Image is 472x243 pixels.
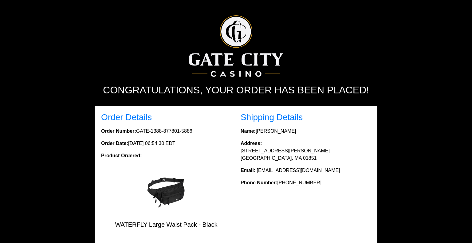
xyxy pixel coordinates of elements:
strong: Address: [241,141,262,146]
strong: Phone Number: [241,180,277,185]
p: [EMAIL_ADDRESS][DOMAIN_NAME] [241,167,371,174]
p: [DATE] 06:54:30 EDT [101,140,231,147]
h2: Congratulations, your order has been placed! [65,84,407,96]
strong: Order Number: [101,128,136,134]
img: WATERFLY Large Waist Pack - Black [142,167,191,216]
p: [PERSON_NAME] [241,127,371,135]
strong: Email: [241,168,255,173]
p: GATE-1388-877801-5886 [101,127,231,135]
strong: Name: [241,128,256,134]
h5: WATERFLY Large Waist Pack - Black [101,221,231,228]
p: [STREET_ADDRESS][PERSON_NAME] [GEOGRAPHIC_DATA], MA 01851 [241,140,371,162]
img: Logo [189,15,283,77]
h3: Order Details [101,112,231,123]
h3: Shipping Details [241,112,371,123]
strong: Product Ordered: [101,153,142,158]
strong: Order Date: [101,141,128,146]
p: [PHONE_NUMBER] [241,179,371,186]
